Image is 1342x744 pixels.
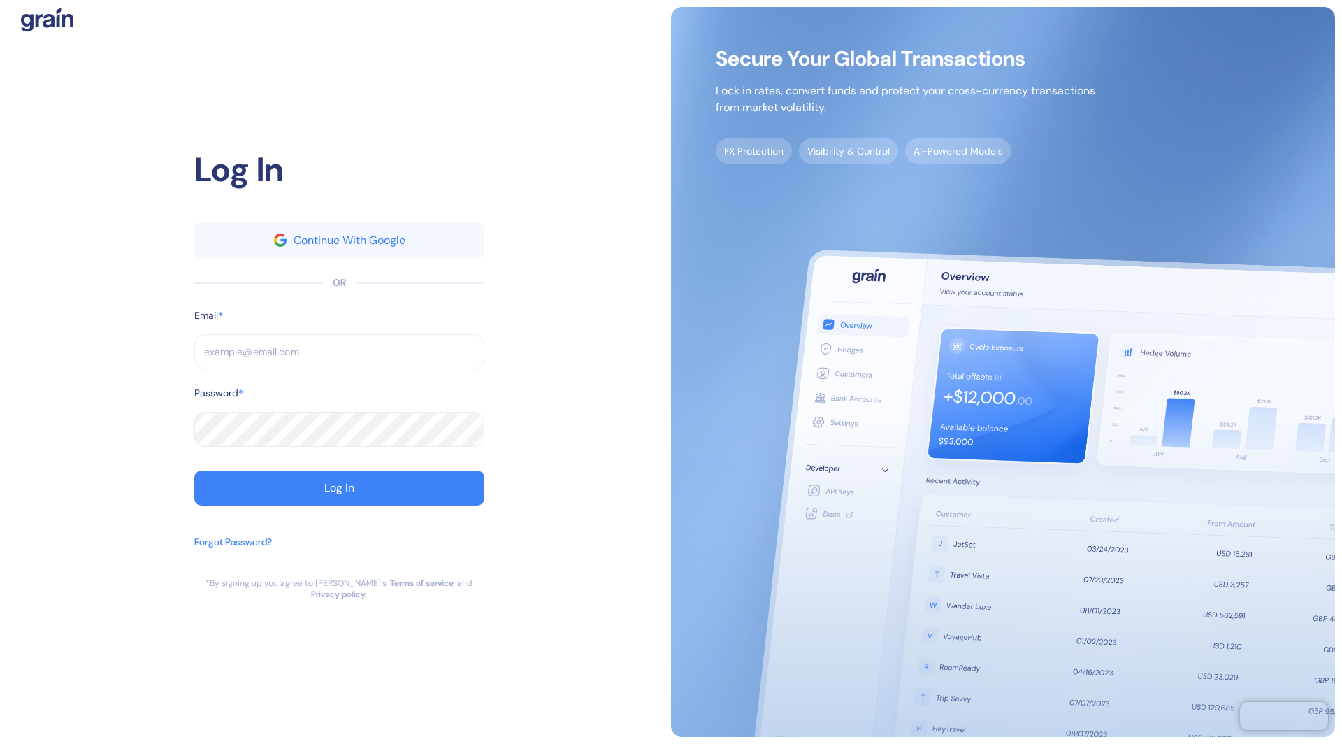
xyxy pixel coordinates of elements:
[457,578,472,589] div: and
[194,308,218,323] label: Email
[205,578,387,589] div: *By signing up you agree to [PERSON_NAME]’s
[194,145,484,195] div: Log In
[21,7,73,32] img: logo
[274,234,287,246] img: google
[194,471,484,506] button: Log In
[333,276,346,290] div: OR
[1240,702,1328,730] iframe: Chatra live chat
[194,334,484,369] input: example@email.com
[671,7,1335,737] img: signup-main-image
[311,589,367,600] a: Privacy policy.
[716,138,792,164] span: FX Protection
[799,138,898,164] span: Visibility & Control
[324,482,354,494] div: Log In
[716,83,1095,116] p: Lock in rates, convert funds and protect your cross-currency transactions from market volatility.
[905,138,1011,164] span: AI-Powered Models
[194,528,272,578] button: Forgot Password?
[716,52,1095,66] span: Secure Your Global Transactions
[294,235,405,246] div: Continue With Google
[194,535,272,550] div: Forgot Password?
[194,223,484,258] button: googleContinue With Google
[390,578,454,589] a: Terms of service
[194,386,238,401] label: Password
